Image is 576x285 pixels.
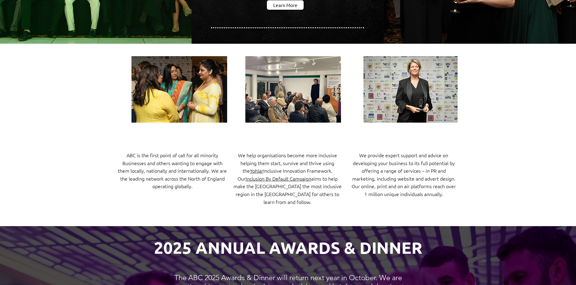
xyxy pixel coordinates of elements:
img: ABCAwards2024-09595.jpg [131,56,227,123]
span: Our aims to help make the [GEOGRAPHIC_DATA] the most inclusive region in the [GEOGRAPHIC_DATA] fo... [233,175,342,205]
img: IMG-20230119-WA0022.jpg [245,56,341,123]
span: We provide expert support and advice on developing your business to its full potential by offerin... [352,152,456,197]
img: ABCAwards2024-00042-Enhanced-NR.jpg [363,56,458,123]
span: Learn More [273,2,298,8]
span: 2025 ANNUAL AWARDS & DINNER [154,237,422,258]
a: Yohlar [250,167,263,174]
a: Learn More [267,0,304,10]
span: ABC is the first point of call for all minority Businesses and others wanting to engage with them... [118,152,227,189]
span: We help organisations become more inclusive helping them start, survive and thrive using the Incl... [238,152,337,174]
a: Inclusion By Default Campaign [246,175,311,182]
